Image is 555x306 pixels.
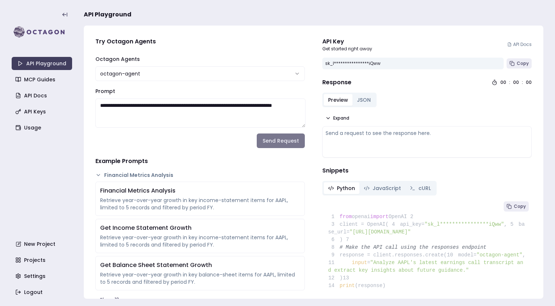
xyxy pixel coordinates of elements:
div: Retrieve year-over-year growth in key income-statement items for AAPL, limited to 5 records and f... [100,234,300,248]
span: input [352,260,367,266]
span: 12 [328,274,340,282]
span: , [523,252,526,258]
span: import [370,214,389,220]
div: Get Income Statement Growth [100,224,300,232]
span: OpenAI [389,214,407,220]
span: from [340,214,352,220]
div: Retrieve year-over-year growth in key income-statement items for AAPL, limited to 5 records and f... [100,197,300,211]
span: ) [328,275,343,281]
span: 3 [328,221,340,228]
span: model= [458,252,476,258]
span: 1 [328,213,340,221]
span: Expand [333,115,349,121]
a: Logout [12,286,73,299]
button: Copy [504,201,529,212]
div: Retrieve year-over-year growth in key balance-sheet items for AAPL, limited to 5 records and filt... [100,271,300,286]
h4: Example Prompts [95,157,305,166]
a: New Project [12,237,73,251]
span: , [504,221,507,227]
span: 4 [389,221,400,228]
button: Financial Metrics Analysis [95,171,305,179]
div: Get Balance Sheet Statement Growth [100,261,300,270]
div: 00 [526,80,532,85]
span: 14 [328,282,340,290]
span: "Analyze AAPL's latest earnings call transcript and extract key insights about future guidance." [328,260,523,273]
a: Settings [12,270,73,283]
button: JSON [353,94,375,106]
a: API Docs [507,42,532,47]
span: 11 [328,259,340,267]
span: 9 [328,251,340,259]
div: Financial Metrics Analysis [100,186,300,195]
label: Octagon Agents [95,55,140,63]
div: API Key [322,37,372,46]
span: Python [337,185,355,192]
a: Projects [12,253,73,267]
div: 00 [513,80,519,85]
span: cURL [418,185,431,192]
span: openai [352,214,370,220]
a: MCP Guides [12,73,73,86]
span: # Make the API call using the responses endpoint [340,244,487,250]
div: Send a request to see the response here. [326,129,528,137]
span: API Playground [84,10,131,19]
span: 6 [328,236,340,244]
span: 7 [343,236,354,244]
div: : [522,80,523,85]
span: 5 [507,221,519,228]
span: = [367,260,370,266]
a: API Keys [12,105,73,118]
span: ) [328,237,343,243]
span: print [340,283,355,288]
p: Get started right away [322,46,372,52]
button: Preview [324,94,353,106]
h4: Response [322,78,351,87]
span: Copy [514,204,526,209]
img: logo-rect-yK7x_WSZ.svg [12,25,72,39]
span: Copy [517,61,529,66]
div: : [509,80,510,85]
span: (response) [355,283,386,288]
h4: Snippets [322,166,532,175]
span: 10 [447,251,458,259]
div: 00 [500,80,506,85]
button: Copy [507,58,532,69]
span: 13 [343,274,354,282]
span: 8 [328,244,340,251]
label: Prompt [95,88,115,95]
span: "[URL][DOMAIN_NAME]" [350,229,411,235]
a: API Docs [12,89,73,102]
span: "octagon-agent" [476,252,522,258]
a: API Playground [12,57,72,70]
span: client = OpenAI( [328,221,389,227]
h4: Try Octagon Agents [95,37,305,46]
button: Expand [322,113,352,123]
a: Usage [12,121,73,134]
span: 2 [407,213,418,221]
span: response = client.responses.create( [328,252,447,258]
span: JavaScript [373,185,401,192]
button: Send Request [257,133,305,148]
span: api_key= [400,221,424,227]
